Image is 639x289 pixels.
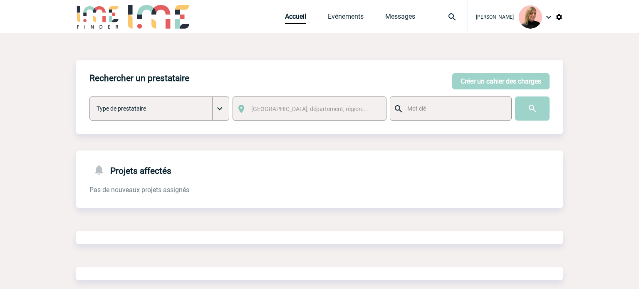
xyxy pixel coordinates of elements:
[89,186,189,194] span: Pas de nouveaux projets assignés
[76,5,119,29] img: IME-Finder
[251,106,367,112] span: [GEOGRAPHIC_DATA], département, région...
[476,14,514,20] span: [PERSON_NAME]
[93,164,110,176] img: notifications-24-px-g.png
[89,73,189,83] h4: Rechercher un prestataire
[285,12,306,24] a: Accueil
[385,12,415,24] a: Messages
[89,164,171,176] h4: Projets affectés
[515,96,550,121] input: Submit
[405,103,504,114] input: Mot clé
[519,5,542,29] img: 131233-0.png
[328,12,364,24] a: Evénements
